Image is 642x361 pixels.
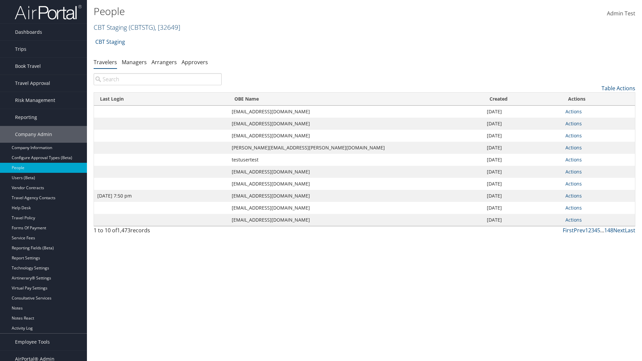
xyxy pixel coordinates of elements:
a: Admin Test [607,3,635,24]
a: 4 [594,227,597,234]
a: Actions [565,144,582,151]
a: Table Actions [602,85,635,92]
th: Actions [562,93,635,106]
a: Actions [565,120,582,127]
span: … [600,227,604,234]
td: [DATE] 7:50 pm [94,190,228,202]
td: [EMAIL_ADDRESS][DOMAIN_NAME] [228,214,484,226]
td: [EMAIL_ADDRESS][DOMAIN_NAME] [228,178,484,190]
td: [DATE] [484,214,562,226]
a: Last [625,227,635,234]
a: Next [613,227,625,234]
td: [PERSON_NAME][EMAIL_ADDRESS][PERSON_NAME][DOMAIN_NAME] [228,142,484,154]
a: 1 [585,227,588,234]
td: [DATE] [484,154,562,166]
td: [DATE] [484,142,562,154]
div: 1 to 10 of records [94,226,222,238]
input: Search [94,73,222,85]
a: Travelers [94,58,117,66]
h1: People [94,4,455,18]
span: Reporting [15,109,37,126]
a: Arrangers [151,58,177,66]
td: [EMAIL_ADDRESS][DOMAIN_NAME] [228,190,484,202]
a: Actions [565,193,582,199]
td: [EMAIL_ADDRESS][DOMAIN_NAME] [228,106,484,118]
a: Actions [565,205,582,211]
td: testusertest [228,154,484,166]
td: [EMAIL_ADDRESS][DOMAIN_NAME] [228,130,484,142]
td: [DATE] [484,106,562,118]
span: Dashboards [15,24,42,40]
td: [DATE] [484,190,562,202]
a: Actions [565,132,582,139]
a: Actions [565,180,582,187]
img: airportal-logo.png [15,4,82,20]
a: Actions [565,217,582,223]
span: Admin Test [607,10,635,17]
td: [DATE] [484,178,562,190]
span: 1,473 [117,227,130,234]
td: [EMAIL_ADDRESS][DOMAIN_NAME] [228,202,484,214]
td: [DATE] [484,118,562,130]
span: Risk Management [15,92,55,109]
a: First [563,227,574,234]
span: Trips [15,41,26,57]
a: Managers [122,58,147,66]
span: Employee Tools [15,334,50,350]
th: Created: activate to sort column ascending [484,93,562,106]
td: [DATE] [484,166,562,178]
span: Book Travel [15,58,41,75]
th: OBE Name: activate to sort column ascending [228,93,484,106]
span: , [ 32649 ] [155,23,180,32]
a: Actions [565,108,582,115]
a: 3 [591,227,594,234]
a: 2 [588,227,591,234]
a: 148 [604,227,613,234]
span: ( CBTSTG ) [129,23,155,32]
td: [DATE] [484,130,562,142]
th: Last Login: activate to sort column ascending [94,93,228,106]
td: [DATE] [484,202,562,214]
a: Actions [565,168,582,175]
td: [EMAIL_ADDRESS][DOMAIN_NAME] [228,118,484,130]
a: 5 [597,227,600,234]
a: CBT Staging [94,23,180,32]
a: Prev [574,227,585,234]
a: Approvers [182,58,208,66]
span: Company Admin [15,126,52,143]
td: [EMAIL_ADDRESS][DOMAIN_NAME] [228,166,484,178]
span: Travel Approval [15,75,50,92]
a: Actions [565,156,582,163]
a: CBT Staging [95,35,125,48]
